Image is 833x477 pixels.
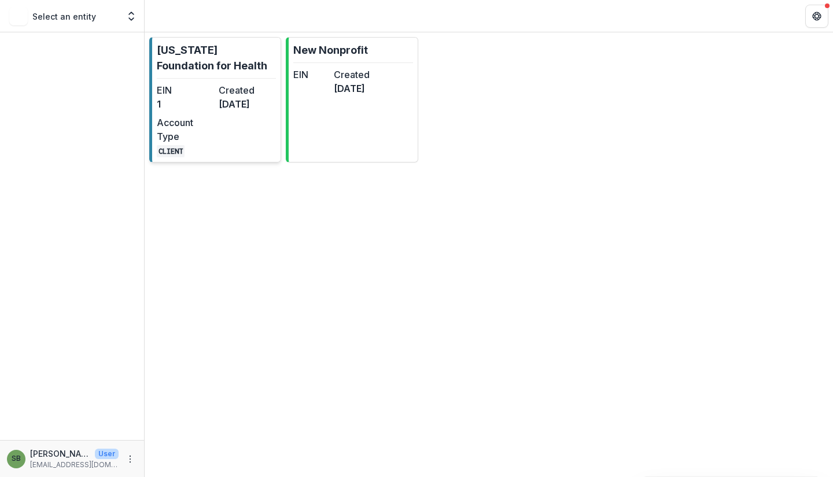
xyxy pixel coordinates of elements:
p: [US_STATE] Foundation for Health [157,42,276,73]
p: [EMAIL_ADDRESS][DOMAIN_NAME] [30,460,119,470]
dt: EIN [157,83,214,97]
img: Select an entity [9,7,28,25]
code: CLIENT [157,145,185,157]
dt: Created [219,83,276,97]
button: Open entity switcher [123,5,139,28]
dt: Account Type [157,116,214,143]
p: New Nonprofit [293,42,368,58]
p: User [95,449,119,459]
a: New NonprofitEINCreated[DATE] [286,37,418,162]
dd: [DATE] [334,82,370,95]
p: [PERSON_NAME] [30,448,90,460]
dd: [DATE] [219,97,276,111]
button: Get Help [805,5,828,28]
dd: 1 [157,97,214,111]
dt: EIN [293,68,329,82]
button: More [123,452,137,466]
div: Samantha Bunk [12,455,21,463]
a: [US_STATE] Foundation for HealthEIN1Created[DATE]Account TypeCLIENT [149,37,281,162]
p: Select an entity [32,10,96,23]
dt: Created [334,68,370,82]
